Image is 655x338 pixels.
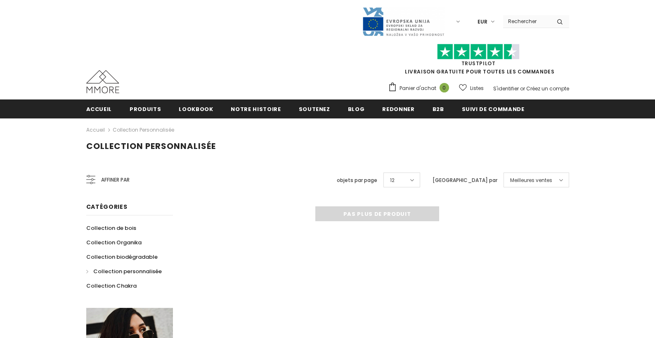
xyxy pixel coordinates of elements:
[348,105,365,113] span: Blog
[510,176,552,184] span: Meilleures ventes
[459,81,484,95] a: Listes
[86,279,137,293] a: Collection Chakra
[362,18,445,25] a: Javni Razpis
[179,105,213,113] span: Lookbook
[86,253,158,261] span: Collection biodégradable
[388,82,453,95] a: Panier d'achat 0
[86,140,216,152] span: Collection personnalisée
[86,99,112,118] a: Accueil
[382,99,414,118] a: Redonner
[86,221,136,235] a: Collection de bois
[390,176,395,184] span: 12
[462,99,525,118] a: Suivi de commande
[86,250,158,264] a: Collection biodégradable
[400,84,436,92] span: Panier d'achat
[382,105,414,113] span: Redonner
[86,105,112,113] span: Accueil
[526,85,569,92] a: Créez un compte
[440,83,449,92] span: 0
[231,105,281,113] span: Notre histoire
[231,99,281,118] a: Notre histoire
[86,235,142,250] a: Collection Organika
[493,85,519,92] a: S'identifier
[520,85,525,92] span: or
[86,125,105,135] a: Accueil
[86,239,142,246] span: Collection Organika
[461,60,496,67] a: TrustPilot
[470,84,484,92] span: Listes
[462,105,525,113] span: Suivi de commande
[362,7,445,37] img: Javni Razpis
[86,264,162,279] a: Collection personnalisée
[433,105,444,113] span: B2B
[179,99,213,118] a: Lookbook
[86,203,128,211] span: Catégories
[299,99,330,118] a: soutenez
[437,44,520,60] img: Faites confiance aux étoiles pilotes
[130,105,161,113] span: Produits
[503,15,551,27] input: Search Site
[113,126,174,133] a: Collection personnalisée
[101,175,130,184] span: Affiner par
[86,70,119,93] img: Cas MMORE
[433,176,497,184] label: [GEOGRAPHIC_DATA] par
[299,105,330,113] span: soutenez
[478,18,487,26] span: EUR
[130,99,161,118] a: Produits
[86,282,137,290] span: Collection Chakra
[348,99,365,118] a: Blog
[337,176,377,184] label: objets par page
[93,267,162,275] span: Collection personnalisée
[388,47,569,75] span: LIVRAISON GRATUITE POUR TOUTES LES COMMANDES
[433,99,444,118] a: B2B
[86,224,136,232] span: Collection de bois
